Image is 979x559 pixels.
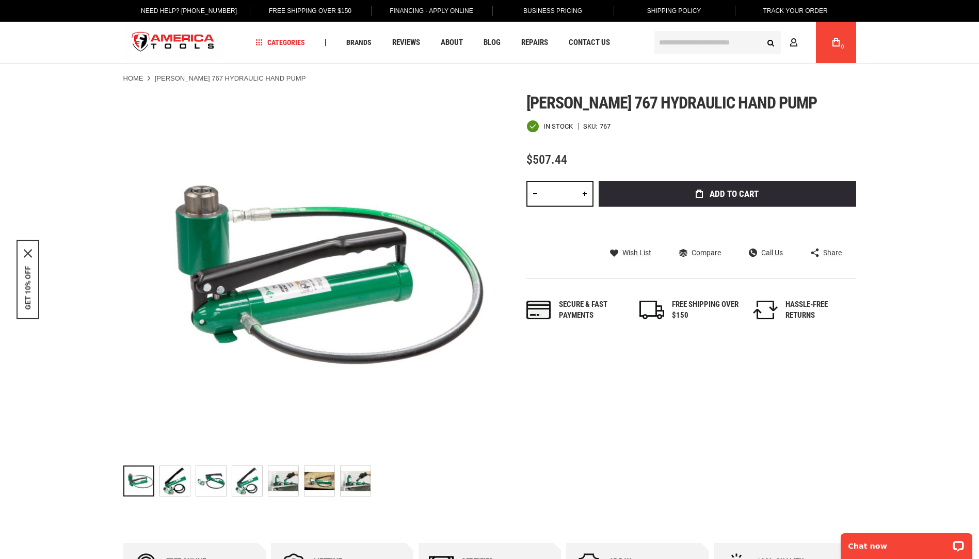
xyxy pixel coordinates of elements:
div: GREENLEE 767 HYDRAULIC HAND PUMP [196,460,232,502]
a: Categories [251,36,310,50]
a: 0 [826,22,846,63]
div: FREE SHIPPING OVER $150 [672,299,739,321]
span: In stock [543,123,573,130]
span: Brands [346,39,372,46]
a: Repairs [517,36,553,50]
button: Search [761,33,781,52]
a: Reviews [388,36,425,50]
div: HASSLE-FREE RETURNS [785,299,853,321]
span: About [441,39,463,46]
img: GREENLEE 767 HYDRAULIC HAND PUMP [196,466,226,496]
div: GREENLEE 767 HYDRAULIC HAND PUMP [159,460,196,502]
span: Call Us [761,249,783,256]
img: GREENLEE 767 HYDRAULIC HAND PUMP [268,466,298,496]
img: returns [753,301,778,319]
a: Brands [342,36,376,50]
div: GREENLEE 767 HYDRAULIC HAND PUMP [304,460,340,502]
img: GREENLEE 767 HYDRAULIC HAND PUMP [160,466,190,496]
img: shipping [639,301,664,319]
svg: close icon [24,250,32,258]
a: Blog [479,36,505,50]
span: $507.44 [526,152,567,167]
span: Compare [692,249,721,256]
div: GREENLEE 767 HYDRAULIC HAND PUMP [123,460,159,502]
img: GREENLEE 767 HYDRAULIC HAND PUMP [341,466,371,496]
span: [PERSON_NAME] 767 hydraulic hand pump [526,93,817,113]
span: Share [823,249,842,256]
iframe: LiveChat chat widget [834,526,979,559]
button: Add to Cart [599,181,856,207]
a: Contact Us [564,36,615,50]
iframe: Secure express checkout frame [597,210,858,240]
div: GREENLEE 767 HYDRAULIC HAND PUMP [268,460,304,502]
div: 767 [600,123,611,130]
a: About [436,36,468,50]
div: Secure & fast payments [559,299,626,321]
img: GREENLEE 767 HYDRAULIC HAND PUMP [304,466,334,496]
span: 0 [841,44,844,50]
strong: SKU [583,123,600,130]
a: store logo [123,23,223,62]
img: payments [526,301,551,319]
img: GREENLEE 767 HYDRAULIC HAND PUMP [232,466,262,496]
span: Repairs [521,39,548,46]
span: Shipping Policy [647,7,701,14]
a: Call Us [749,248,783,257]
img: GREENLEE 767 HYDRAULIC HAND PUMP [123,94,490,460]
strong: [PERSON_NAME] 767 HYDRAULIC HAND PUMP [155,74,306,82]
a: Home [123,74,143,83]
a: Compare [679,248,721,257]
img: America Tools [123,23,223,62]
span: Contact Us [569,39,610,46]
button: Close [24,250,32,258]
a: Wish List [610,248,651,257]
div: GREENLEE 767 HYDRAULIC HAND PUMP [232,460,268,502]
span: Wish List [622,249,651,256]
div: GREENLEE 767 HYDRAULIC HAND PUMP [340,460,371,502]
span: Categories [255,39,305,46]
span: Add to Cart [710,190,759,198]
div: Availability [526,120,573,133]
span: Reviews [392,39,420,46]
span: Blog [484,39,501,46]
button: GET 10% OFF [24,266,32,310]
